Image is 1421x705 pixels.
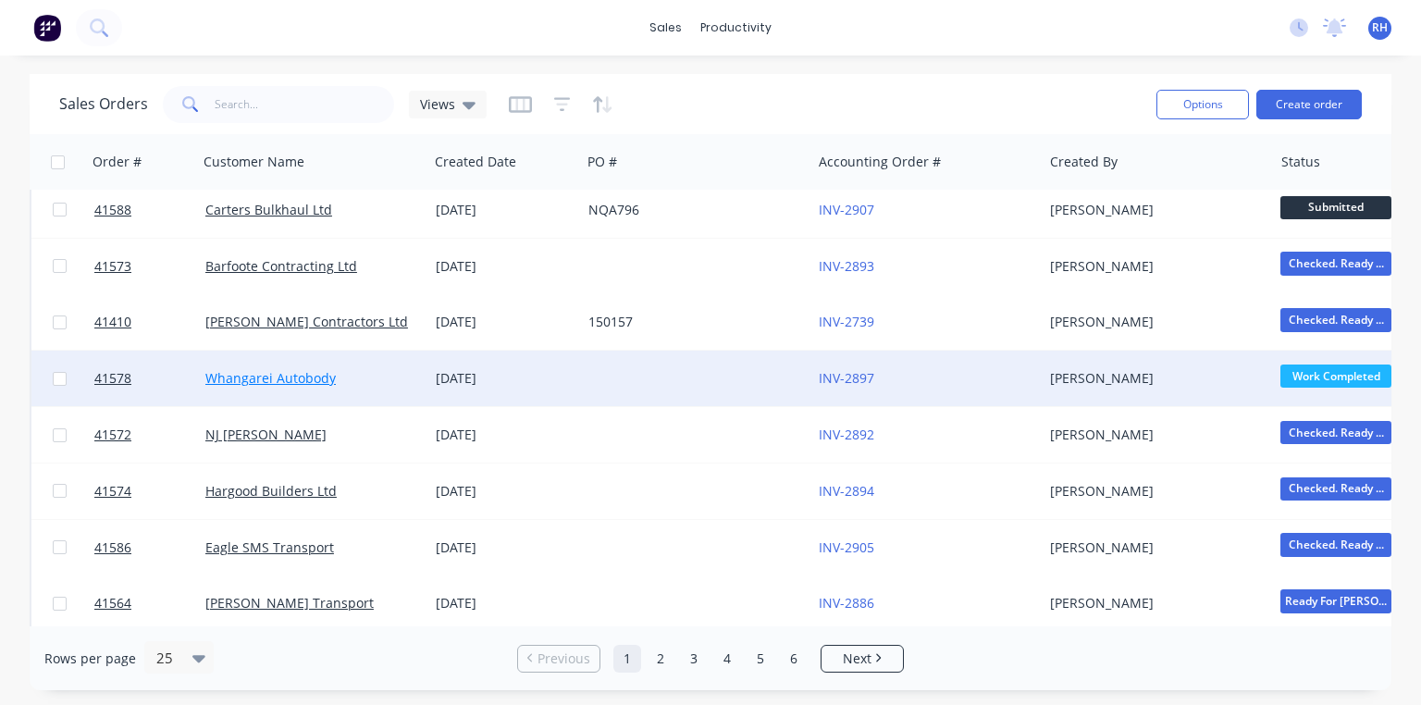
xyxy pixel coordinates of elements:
a: INV-2905 [819,538,874,556]
input: Search... [215,86,395,123]
a: Page 2 [647,645,674,673]
span: Checked. Ready ... [1280,477,1391,501]
a: INV-2897 [819,369,874,387]
span: RH [1372,19,1388,36]
a: 41573 [94,239,205,294]
div: productivity [691,14,781,42]
button: Create order [1256,90,1362,119]
div: [DATE] [436,538,574,557]
a: INV-2886 [819,594,874,612]
div: [PERSON_NAME] [1050,594,1255,612]
a: Page 5 [747,645,774,673]
a: Hargood Builders Ltd [205,482,337,500]
div: [PERSON_NAME] [1050,538,1255,557]
div: [PERSON_NAME] [1050,257,1255,276]
a: 41578 [94,351,205,406]
div: NQA796 [588,201,794,219]
span: Submitted [1280,196,1391,219]
div: sales [640,14,691,42]
span: 41588 [94,201,131,219]
a: [PERSON_NAME] Transport [205,594,374,612]
a: 41410 [94,294,205,350]
a: [PERSON_NAME] Contractors Ltd [205,313,408,330]
a: Previous page [518,649,599,668]
span: Work Completed [1280,365,1391,388]
span: 41578 [94,369,131,388]
a: Next page [822,649,903,668]
a: Whangarei Autobody [205,369,336,387]
a: INV-2739 [819,313,874,330]
div: [DATE] [436,257,574,276]
div: [DATE] [436,594,574,612]
div: [DATE] [436,369,574,388]
span: 41410 [94,313,131,331]
a: INV-2907 [819,201,874,218]
div: [PERSON_NAME] [1050,313,1255,331]
ul: Pagination [510,645,911,673]
div: [PERSON_NAME] [1050,201,1255,219]
a: INV-2893 [819,257,874,275]
div: [PERSON_NAME] [1050,426,1255,444]
div: Created Date [435,153,516,171]
a: INV-2894 [819,482,874,500]
span: 41574 [94,482,131,501]
div: 150157 [588,313,794,331]
a: Page 4 [713,645,741,673]
span: Rows per page [44,649,136,668]
a: 41588 [94,182,205,238]
a: Barfoote Contracting Ltd [205,257,357,275]
span: Ready For [PERSON_NAME] [1280,589,1391,612]
div: Customer Name [204,153,304,171]
div: PO # [587,153,617,171]
div: [PERSON_NAME] [1050,482,1255,501]
button: Options [1156,90,1249,119]
a: 41574 [94,464,205,519]
img: Factory [33,14,61,42]
a: 41572 [94,407,205,463]
div: Order # [93,153,142,171]
div: Status [1281,153,1320,171]
div: [DATE] [436,426,574,444]
span: Next [843,649,871,668]
a: Page 6 [780,645,808,673]
a: NJ [PERSON_NAME] [205,426,327,443]
a: Carters Bulkhaul Ltd [205,201,332,218]
a: Page 1 is your current page [613,645,641,673]
div: Created By [1050,153,1118,171]
span: 41573 [94,257,131,276]
div: [DATE] [436,313,574,331]
span: 41586 [94,538,131,557]
a: Eagle SMS Transport [205,538,334,556]
a: Page 3 [680,645,708,673]
h1: Sales Orders [59,95,148,113]
span: Checked. Ready ... [1280,252,1391,275]
a: 41586 [94,520,205,575]
span: 41572 [94,426,131,444]
span: Views [420,94,455,114]
span: Previous [538,649,590,668]
div: [PERSON_NAME] [1050,369,1255,388]
span: 41564 [94,594,131,612]
div: Accounting Order # [819,153,941,171]
span: Checked. Ready ... [1280,308,1391,331]
div: [DATE] [436,201,574,219]
span: Checked. Ready ... [1280,421,1391,444]
a: 41564 [94,575,205,631]
a: INV-2892 [819,426,874,443]
div: [DATE] [436,482,574,501]
span: Checked. Ready ... [1280,533,1391,556]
